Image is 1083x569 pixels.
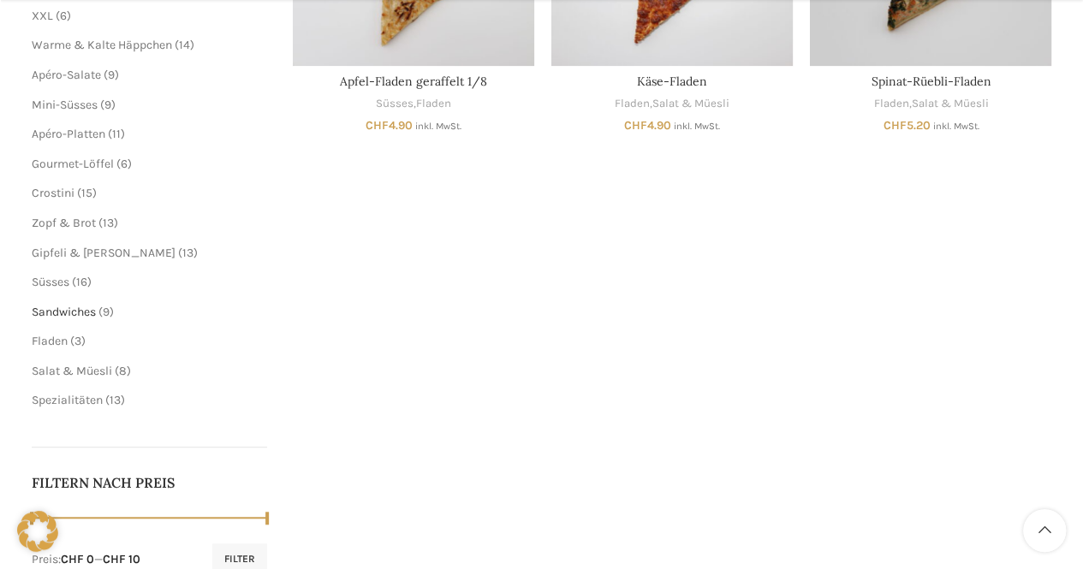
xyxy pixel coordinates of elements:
[74,334,81,348] span: 3
[103,305,110,319] span: 9
[637,74,707,89] a: Käse-Fladen
[182,246,193,260] span: 13
[119,364,127,378] span: 8
[32,305,96,319] a: Sandwiches
[366,118,413,133] bdi: 4.90
[32,393,103,407] a: Spezialitäten
[415,121,461,132] small: inkl. MwSt.
[551,96,793,112] div: ,
[932,121,979,132] small: inkl. MwSt.
[32,275,69,289] a: Süsses
[32,364,112,378] a: Salat & Müesli
[112,127,121,141] span: 11
[179,38,190,52] span: 14
[652,96,729,112] a: Salat & Müesli
[32,9,53,23] a: XXL
[104,98,111,112] span: 9
[366,118,389,133] span: CHF
[873,96,908,112] a: Fladen
[32,68,101,82] a: Apéro-Salate
[108,68,115,82] span: 9
[103,216,114,230] span: 13
[32,186,74,200] a: Crostini
[32,246,176,260] a: Gipfeli & [PERSON_NAME]
[293,96,534,112] div: ,
[32,334,68,348] a: Fladen
[103,552,140,566] span: CHF 10
[110,393,121,407] span: 13
[32,38,172,52] a: Warme & Kalte Häppchen
[911,96,988,112] a: Salat & Müesli
[76,275,87,289] span: 16
[1023,509,1066,552] a: Scroll to top button
[674,121,720,132] small: inkl. MwSt.
[32,157,114,171] a: Gourmet-Löffel
[32,127,105,141] a: Apéro-Platten
[871,74,991,89] a: Spinat-Rüebli-Fladen
[883,118,930,133] bdi: 5.20
[624,118,647,133] span: CHF
[32,473,268,492] h5: Filtern nach Preis
[615,96,650,112] a: Fladen
[121,157,128,171] span: 6
[61,552,94,566] span: CHF 0
[810,96,1051,112] div: ,
[32,98,98,112] a: Mini-Süsses
[624,118,671,133] bdi: 4.90
[340,74,487,89] a: Apfel-Fladen geraffelt 1/8
[376,96,414,112] a: Süsses
[32,551,140,568] div: Preis: —
[416,96,451,112] a: Fladen
[60,9,67,23] span: 6
[883,118,906,133] span: CHF
[32,216,96,230] a: Zopf & Brot
[81,186,92,200] span: 15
